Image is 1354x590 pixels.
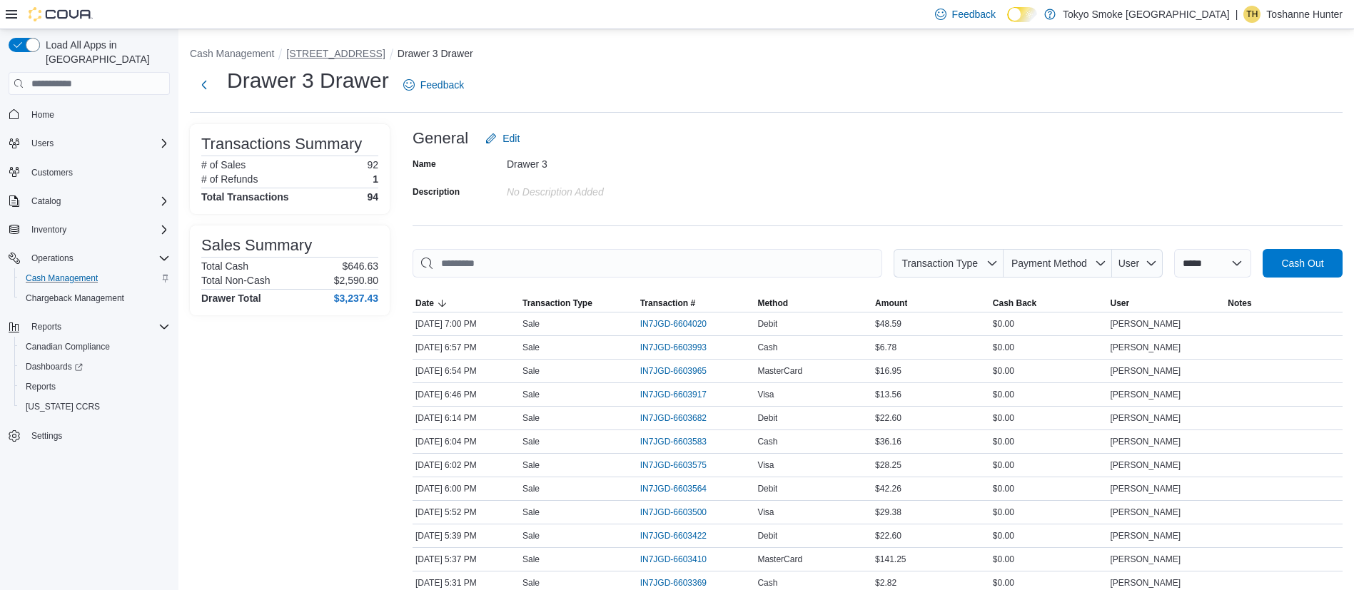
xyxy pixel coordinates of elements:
span: [PERSON_NAME] [1111,365,1181,377]
span: $141.25 [875,554,906,565]
p: 1 [373,173,378,185]
a: Feedback [398,71,470,99]
button: Method [754,295,872,312]
span: IN7JGD-6603564 [640,483,707,494]
button: Reports [26,318,67,335]
span: IN7JGD-6603422 [640,530,707,541]
h3: General [413,130,468,147]
span: User [1111,297,1130,309]
span: MasterCard [757,365,802,377]
span: $36.16 [875,436,901,447]
div: [DATE] 6:04 PM [413,433,520,450]
button: Operations [3,248,176,268]
p: Sale [522,365,540,377]
span: Transaction Type [901,258,978,269]
span: Cash Back [993,297,1036,309]
span: IN7JGD-6604020 [640,318,707,330]
p: Sale [522,483,540,494]
span: Settings [26,427,170,444]
span: Inventory [26,221,170,238]
span: $28.25 [875,459,901,471]
nav: Complex example [9,98,170,483]
span: IN7JGD-6603917 [640,389,707,400]
span: Debit [757,530,777,541]
span: Reports [26,381,56,392]
span: Method [757,297,788,309]
p: Sale [522,412,540,424]
span: Operations [31,253,74,264]
div: $0.00 [990,315,1108,332]
span: Notes [1228,297,1251,309]
span: Edit [502,131,520,146]
button: Users [3,133,176,153]
button: Canadian Compliance [14,337,176,357]
button: Settings [3,425,176,446]
button: Edit [480,124,525,153]
h6: Total Non-Cash [201,275,271,286]
label: Name [413,158,436,170]
span: Amount [875,297,907,309]
span: [US_STATE] CCRS [26,401,100,412]
button: IN7JGD-6603564 [640,480,721,497]
span: $42.26 [875,483,901,494]
span: Catalog [31,195,61,207]
div: $0.00 [990,480,1108,497]
span: $29.38 [875,507,901,518]
button: [US_STATE] CCRS [14,397,176,417]
button: Operations [26,250,79,267]
p: Sale [522,436,540,447]
div: [DATE] 6:54 PM [413,362,520,380]
span: $6.78 [875,342,896,353]
span: $22.60 [875,530,901,541]
button: IN7JGD-6603575 [640,457,721,474]
div: Drawer 3 [507,153,698,170]
p: $646.63 [342,260,378,272]
button: Home [3,103,176,124]
div: $0.00 [990,410,1108,427]
span: Debit [757,318,777,330]
button: Users [26,135,59,152]
button: Transaction # [637,295,755,312]
span: IN7JGD-6603410 [640,554,707,565]
button: IN7JGD-6603965 [640,362,721,380]
span: Transaction Type [522,297,592,309]
span: $13.56 [875,389,901,400]
span: Users [26,135,170,152]
button: Date [413,295,520,312]
div: $0.00 [990,457,1108,474]
span: Reports [31,321,61,332]
span: Settings [31,430,62,442]
span: $16.95 [875,365,901,377]
div: $0.00 [990,433,1108,450]
a: [US_STATE] CCRS [20,398,106,415]
div: $0.00 [990,551,1108,568]
span: [PERSON_NAME] [1111,436,1181,447]
div: [DATE] 6:57 PM [413,339,520,356]
button: Notes [1225,295,1343,312]
a: Dashboards [14,357,176,377]
h6: # of Refunds [201,173,258,185]
p: Sale [522,389,540,400]
h4: Total Transactions [201,191,289,203]
span: Feedback [952,7,996,21]
a: Canadian Compliance [20,338,116,355]
span: IN7JGD-6603682 [640,412,707,424]
span: Visa [757,389,774,400]
span: IN7JGD-6603575 [640,459,707,471]
span: $22.60 [875,412,901,424]
div: $0.00 [990,527,1108,544]
span: Users [31,138,54,149]
p: Sale [522,459,540,471]
span: Inventory [31,224,66,235]
button: Transaction Type [894,249,1004,278]
p: Sale [522,342,540,353]
button: IN7JGD-6603917 [640,386,721,403]
span: [PERSON_NAME] [1111,342,1181,353]
h1: Drawer 3 Drawer [227,66,389,95]
button: Cash Management [190,48,274,59]
span: Dashboards [20,358,170,375]
span: [PERSON_NAME] [1111,412,1181,424]
button: IN7JGD-6604020 [640,315,721,332]
p: Sale [522,507,540,518]
span: Canadian Compliance [20,338,170,355]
